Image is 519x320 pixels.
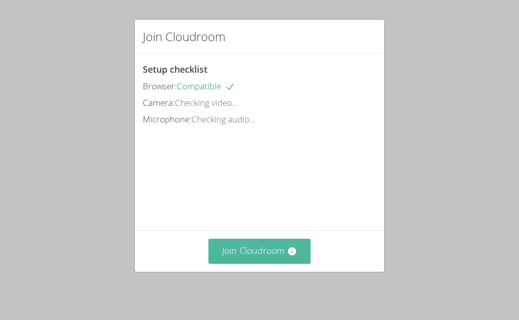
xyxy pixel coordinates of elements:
button: Join Cloudroom [208,239,311,263]
span: Browser: [143,80,177,92]
span: Camera: [143,97,175,108]
h2: Join Cloudroom [143,28,225,46]
span: Compatible [177,80,235,92]
span: Checking audio... [191,113,255,125]
span: Checking video... [175,97,238,108]
span: Microphone: [143,113,191,125]
span: Setup checklist [143,63,207,75]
